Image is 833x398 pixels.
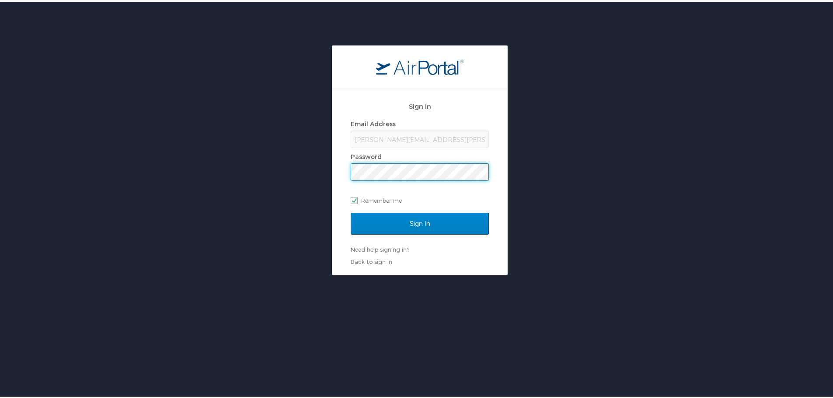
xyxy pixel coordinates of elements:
[351,256,392,263] a: Back to sign in
[351,244,409,251] a: Need help signing in?
[351,211,489,233] input: Sign In
[351,151,382,159] label: Password
[376,57,464,73] img: logo
[351,118,396,126] label: Email Address
[351,100,489,110] h2: Sign In
[351,192,489,205] label: Remember me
